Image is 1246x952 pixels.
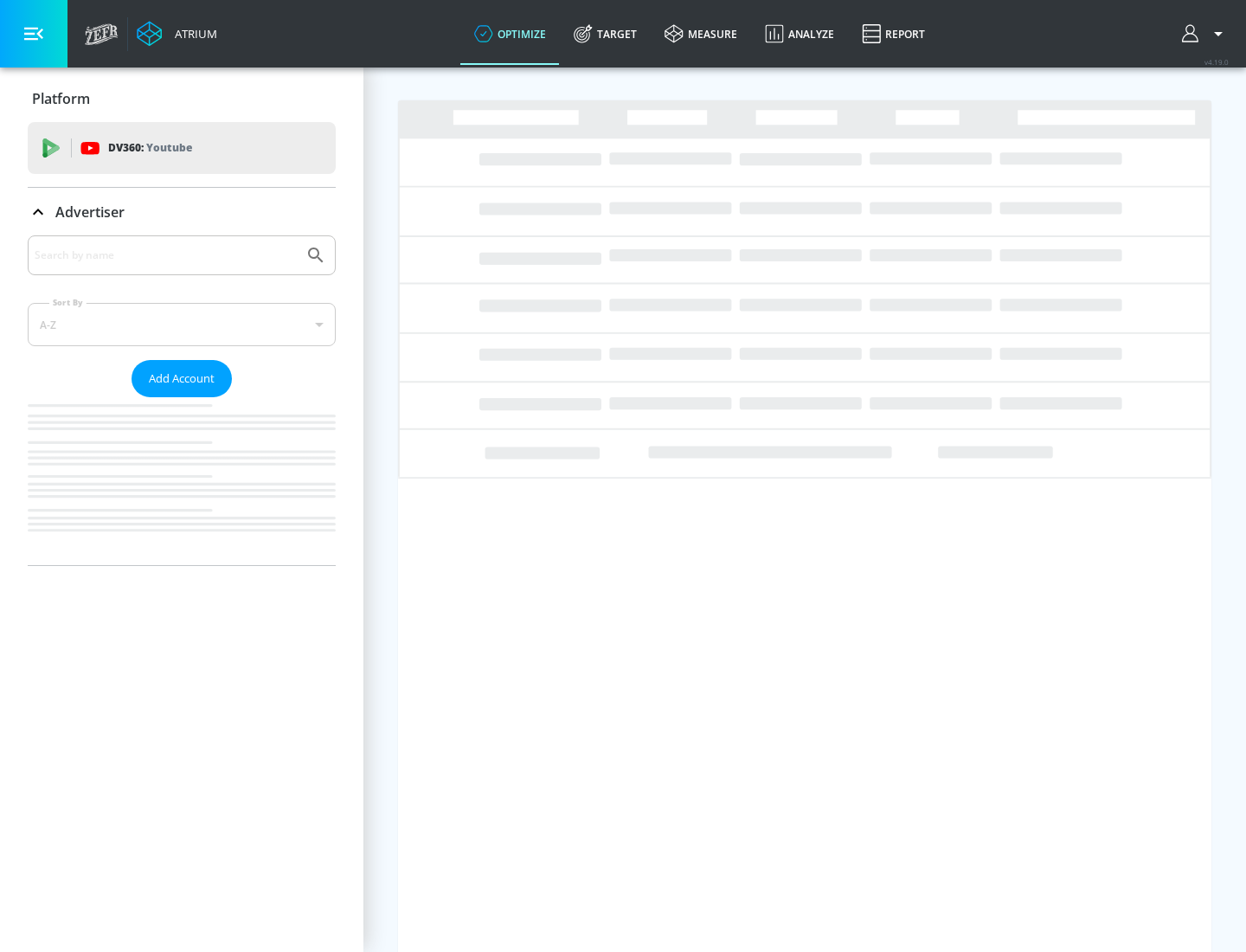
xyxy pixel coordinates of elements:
p: Youtube [146,138,192,157]
span: v 4.19.0 [1204,57,1229,67]
span: Add Account [149,369,215,389]
div: Platform [28,74,336,123]
nav: list of Advertiser [28,397,336,565]
p: Platform [32,89,90,108]
div: DV360: Youtube [28,122,336,174]
input: Search by name [35,244,297,267]
a: Report [848,3,939,65]
a: optimize [460,3,560,65]
a: Atrium [137,21,217,47]
div: A-Z [28,303,336,346]
div: Advertiser [28,188,336,236]
a: Analyze [751,3,848,65]
button: Add Account [132,360,232,397]
a: Target [560,3,651,65]
label: Sort By [49,297,87,308]
p: Advertiser [55,203,125,222]
a: measure [651,3,751,65]
div: Advertiser [28,235,336,565]
p: DV360: [108,138,192,158]
div: Atrium [168,26,217,42]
